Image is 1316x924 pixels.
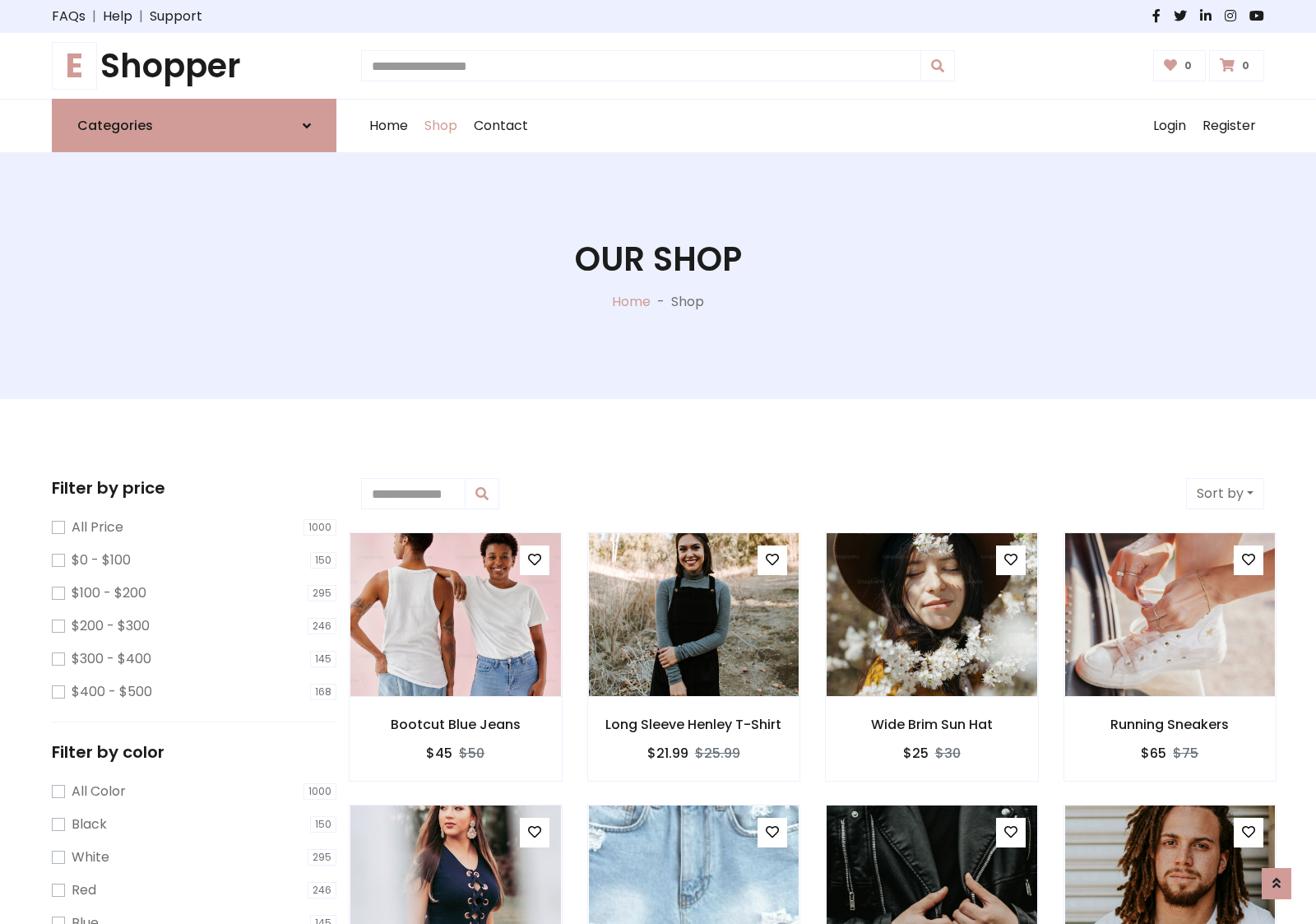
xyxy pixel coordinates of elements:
h6: Running Sneakers [1064,717,1277,732]
h6: $21.99 [647,745,688,761]
a: FAQs [52,7,86,26]
a: Contact [466,100,536,152]
span: 168 [310,684,336,700]
span: 246 [308,618,336,634]
label: $0 - $100 [72,550,131,570]
label: $300 - $400 [72,649,151,669]
label: $100 - $200 [72,583,146,603]
span: 295 [308,849,336,866]
label: All Color [72,782,126,801]
h6: Categories [77,118,153,133]
span: 145 [310,651,336,667]
a: Support [150,7,202,26]
h5: Filter by price [52,478,336,498]
del: $75 [1173,744,1198,763]
span: 295 [308,585,336,601]
a: Shop [416,100,466,152]
a: Home [361,100,416,152]
p: - [651,292,671,312]
h6: $45 [426,745,452,761]
label: White [72,847,109,867]
span: 1000 [304,783,336,800]
a: Help [103,7,132,26]
h6: $65 [1141,745,1166,761]
span: | [86,7,103,26]
span: 0 [1180,58,1196,73]
label: Red [72,880,96,900]
label: $200 - $300 [72,616,150,636]
del: $30 [935,744,961,763]
span: 246 [308,882,336,898]
h5: Filter by color [52,742,336,762]
h6: Bootcut Blue Jeans [350,717,562,732]
a: Home [612,292,651,311]
del: $50 [459,744,484,763]
a: Categories [52,99,336,152]
label: All Price [72,518,123,537]
span: 0 [1238,58,1253,73]
span: 1000 [304,519,336,536]
del: $25.99 [695,744,740,763]
span: 150 [310,552,336,569]
label: $400 - $500 [72,682,152,702]
a: EShopper [52,46,336,86]
h6: $25 [903,745,929,761]
h6: Wide Brim Sun Hat [826,717,1038,732]
h6: Long Sleeve Henley T-Shirt [588,717,800,732]
span: | [132,7,150,26]
span: 150 [310,816,336,833]
a: Login [1145,100,1194,152]
a: 0 [1153,50,1207,81]
a: Register [1194,100,1264,152]
button: Sort by [1186,478,1264,509]
h1: Our Shop [575,239,742,279]
p: Shop [671,292,704,312]
label: Black [72,815,107,834]
span: E [52,42,97,90]
a: 0 [1209,50,1264,81]
h1: Shopper [52,46,336,86]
